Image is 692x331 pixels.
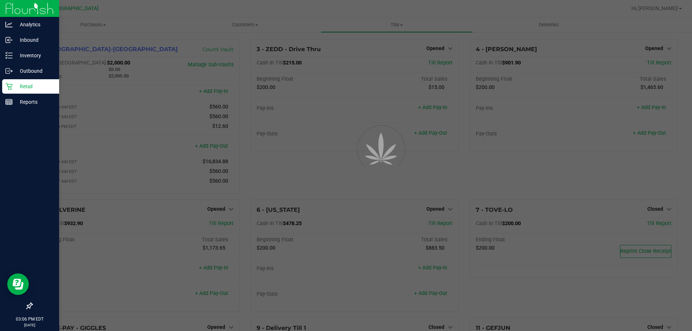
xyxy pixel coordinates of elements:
[7,273,29,295] iframe: Resource center
[5,21,13,28] inline-svg: Analytics
[3,322,56,328] p: [DATE]
[13,67,56,75] p: Outbound
[5,83,13,90] inline-svg: Retail
[13,98,56,106] p: Reports
[5,98,13,106] inline-svg: Reports
[13,36,56,44] p: Inbound
[5,67,13,75] inline-svg: Outbound
[5,52,13,59] inline-svg: Inventory
[13,82,56,91] p: Retail
[13,51,56,60] p: Inventory
[5,36,13,44] inline-svg: Inbound
[3,316,56,322] p: 03:06 PM EDT
[13,20,56,29] p: Analytics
